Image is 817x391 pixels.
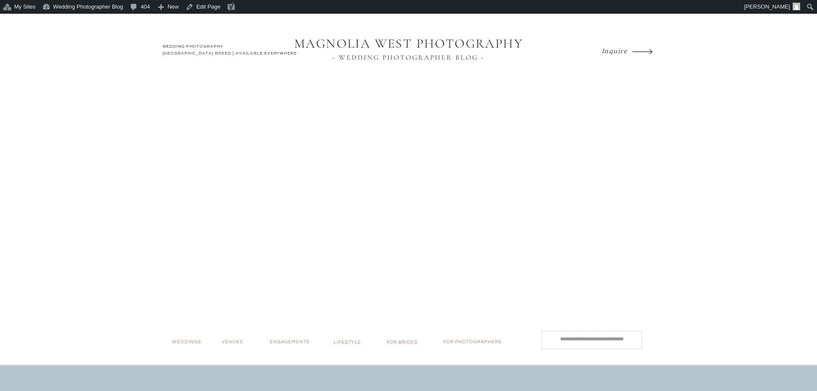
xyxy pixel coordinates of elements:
a: WEDDING PHOTOGRAPHY[GEOGRAPHIC_DATA] BASED | AVAILABLE EVERYWHERE [163,43,299,59]
a: Weddings [172,339,206,348]
h2: WEDDING PHOTOGRAPHY [GEOGRAPHIC_DATA] BASED | AVAILABLE EVERYWHERE [163,43,299,59]
span: [PERSON_NAME] [744,3,790,10]
a: ~ WEDDING PHOTOGRAPHER BLOG ~ [289,54,529,61]
a: for brides [387,339,421,349]
p: magnolia west [339,142,479,152]
i: Inquire [602,46,628,55]
a: Engagements [270,339,318,348]
a: VENUES [222,339,256,348]
h1: THE JOURNAL [248,167,570,203]
a: lifestyle [334,339,367,349]
a: for photographers [443,339,509,348]
a: Inquire [602,45,630,57]
p: I'm a hopeless romantic who finds great joy in creating and capturing connection and beauty where... [319,203,499,231]
a: MAGNOLIA WEST PHOTOGRAPHY [289,36,529,52]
